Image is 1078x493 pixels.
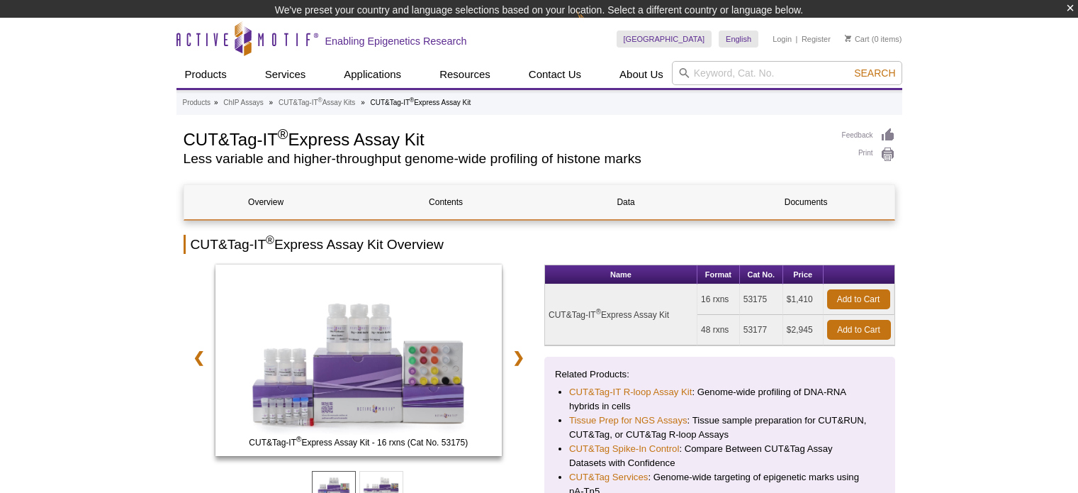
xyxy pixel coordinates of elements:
a: CUT&Tag Services [569,470,648,484]
a: ❮ [184,341,214,374]
td: 53177 [740,315,783,345]
a: Documents [724,185,888,219]
p: Related Products: [555,367,885,382]
td: $2,945 [783,315,824,345]
img: Change Here [577,11,614,44]
li: » [361,99,365,106]
li: : Genome-wide profiling of DNA-RNA hybrids in cells [569,385,870,414]
sup: ® [296,436,301,443]
td: 53175 [740,284,783,315]
a: Services [257,61,315,88]
button: Search [850,67,899,79]
input: Keyword, Cat. No. [672,61,902,85]
a: Contents [364,185,528,219]
th: Name [545,265,697,284]
a: CUT&Tag-IT R-loop Assay Kit [569,385,692,399]
li: (0 items) [845,31,902,48]
a: Feedback [842,128,895,143]
a: Resources [431,61,499,88]
sup: ® [410,96,414,104]
a: Add to Cart [827,289,890,309]
a: Tissue Prep for NGS Assays [569,414,687,428]
a: Login [773,34,792,44]
li: | [796,31,798,48]
li: » [214,99,218,106]
li: : Tissue sample preparation for CUT&RUN, CUT&Tag, or CUT&Tag R-loop Assays [569,414,870,442]
a: [GEOGRAPHIC_DATA] [617,31,712,48]
h2: Enabling Epigenetics Research [325,35,467,48]
a: About Us [611,61,672,88]
a: Register [802,34,831,44]
h2: CUT&Tag-IT Express Assay Kit Overview [184,235,895,254]
li: » [269,99,274,106]
sup: ® [596,308,601,316]
li: CUT&Tag-IT Express Assay Kit [370,99,471,106]
img: CUT&Tag-IT Express Assay Kit - 16 rxns [215,265,502,456]
h2: Less variable and higher-throughput genome-wide profiling of histone marks [184,153,828,165]
th: Cat No. [740,265,783,284]
a: Cart [845,34,870,44]
a: Overview [184,185,348,219]
a: English [719,31,758,48]
th: Price [783,265,824,284]
sup: ® [318,96,322,104]
li: : Compare Between CUT&Tag Assay Datasets with Confidence [569,442,870,470]
td: CUT&Tag-IT Express Assay Kit [545,284,697,345]
a: Applications [335,61,410,88]
a: Products [176,61,235,88]
a: Data [544,185,708,219]
a: Add to Cart [827,320,891,340]
span: CUT&Tag-IT Express Assay Kit - 16 rxns (Cat No. 53175) [218,436,499,450]
a: CUT&Tag Spike-In Control [569,442,679,456]
sup: ® [278,126,288,142]
span: Search [854,67,895,79]
a: Contact Us [520,61,590,88]
td: 48 rxns [697,315,740,345]
img: Your Cart [845,35,851,42]
h1: CUT&Tag-IT Express Assay Kit [184,128,828,149]
a: CUT&Tag-IT®Assay Kits [279,96,355,109]
td: 16 rxns [697,284,740,315]
a: Print [842,147,895,162]
sup: ® [266,234,274,246]
a: Products [183,96,210,109]
a: ❯ [503,341,534,374]
th: Format [697,265,740,284]
td: $1,410 [783,284,824,315]
a: CUT&Tag-IT Express Assay Kit - 16 rxns [215,265,502,460]
a: ChIP Assays [223,96,264,109]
